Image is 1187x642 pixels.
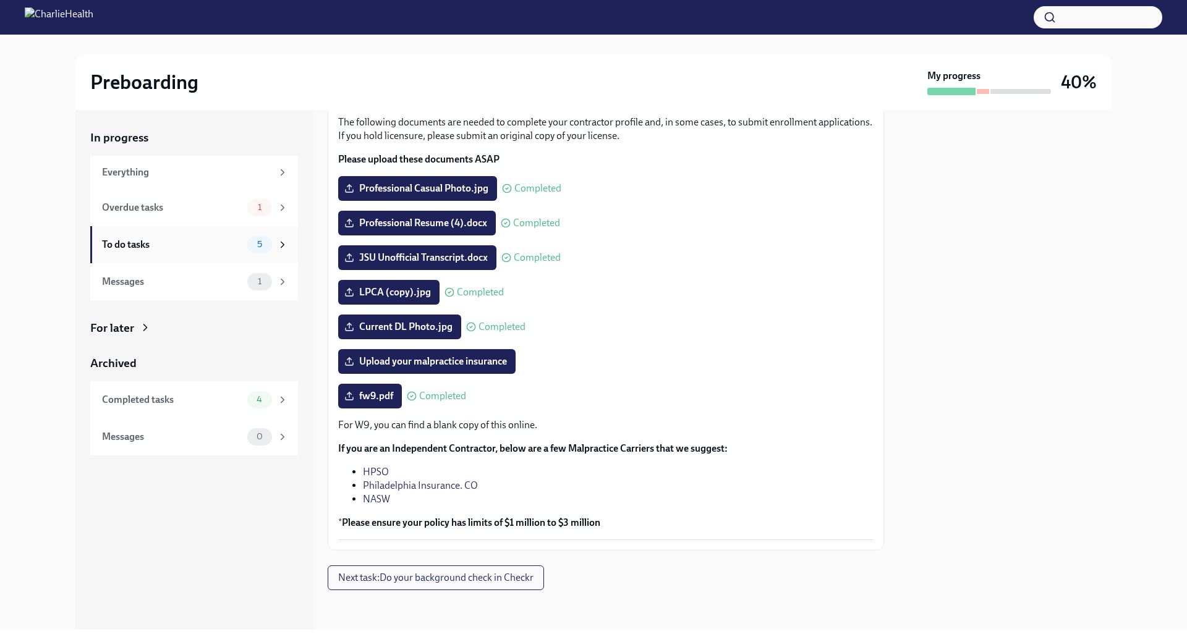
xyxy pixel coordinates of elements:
[514,253,561,263] span: Completed
[513,218,560,228] span: Completed
[347,217,487,229] span: Professional Resume (4).docx
[90,263,298,300] a: Messages1
[347,321,453,333] span: Current DL Photo.jpg
[338,442,728,454] strong: If you are an Independent Contractor, below are a few Malpractice Carriers that we suggest:
[102,238,242,251] div: To do tasks
[347,182,488,195] span: Professional Casual Photo.jpg
[338,572,534,584] span: Next task : Do your background check in Checkr
[347,355,507,368] span: Upload your malpractice insurance
[338,211,496,235] label: Professional Resume (4).docx
[102,430,242,444] div: Messages
[90,70,198,95] h2: Preboarding
[338,176,497,201] label: Professional Casual Photo.jpg
[250,240,270,249] span: 5
[338,280,440,305] label: LPCA (copy).jpg
[90,130,298,146] a: In progress
[250,277,269,286] span: 1
[347,251,488,264] span: JSU Unofficial Transcript.docx
[249,432,270,441] span: 0
[363,479,478,491] a: Philadelphia Insurance. CO
[90,320,298,336] a: For later
[25,7,93,27] img: CharlieHealth
[102,275,242,289] div: Messages
[347,390,393,402] span: fw9.pdf
[338,418,874,432] p: For W9, you can find a blank copy of this online.
[90,189,298,226] a: Overdue tasks1
[347,286,431,298] span: LPCA (copy).jpg
[363,493,390,505] a: NASW
[90,226,298,263] a: To do tasks5
[102,201,242,214] div: Overdue tasks
[90,418,298,455] a: Messages0
[927,69,981,83] strong: My progress
[479,322,525,332] span: Completed
[342,517,600,528] strong: Please ensure your policy has limits of $1 million to $3 million
[102,166,272,179] div: Everything
[250,203,269,212] span: 1
[90,355,298,371] a: Archived
[1061,71,1097,93] h3: 40%
[457,287,504,297] span: Completed
[338,116,874,143] p: The following documents are needed to complete your contractor profile and, in some cases, to sub...
[338,315,461,339] label: Current DL Photo.jpg
[90,156,298,189] a: Everything
[338,384,402,408] label: fw9.pdf
[338,349,516,374] label: Upload your malpractice insurance
[328,565,544,590] button: Next task:Do your background check in Checkr
[90,381,298,418] a: Completed tasks4
[338,153,500,165] strong: Please upload these documents ASAP
[363,466,389,478] a: HPSO
[419,391,466,401] span: Completed
[90,320,134,336] div: For later
[249,395,270,404] span: 4
[102,393,242,407] div: Completed tasks
[338,245,496,270] label: JSU Unofficial Transcript.docx
[514,184,561,193] span: Completed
